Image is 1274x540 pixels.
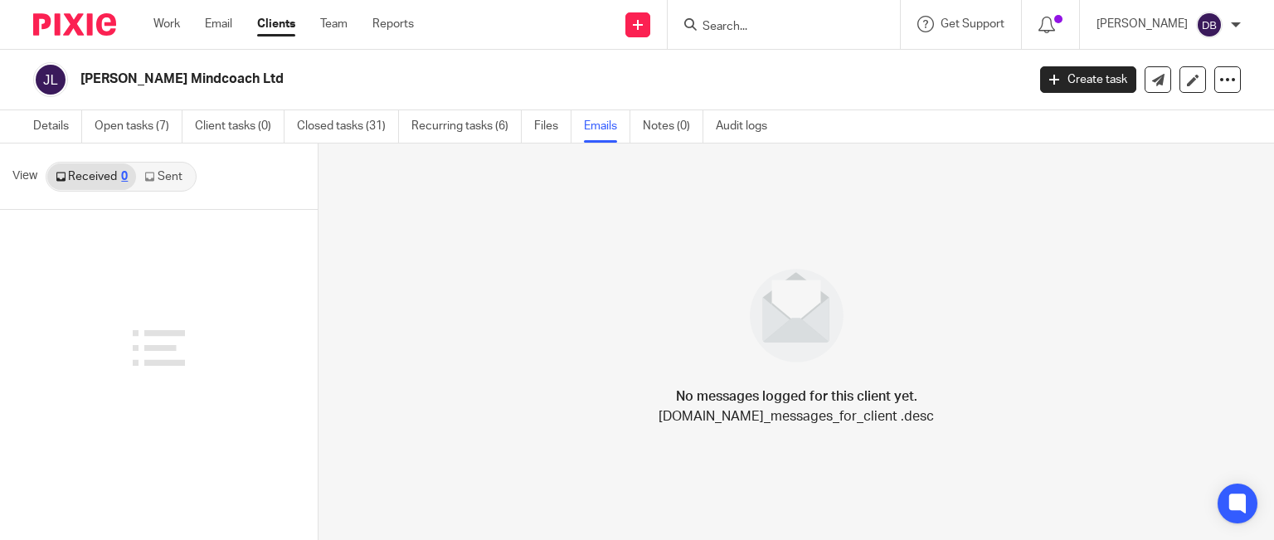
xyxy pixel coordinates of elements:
a: Sent [136,163,194,190]
img: svg%3E [33,62,68,97]
p: [PERSON_NAME] [1097,16,1188,32]
img: Pixie [33,13,116,36]
a: Notes (0) [643,110,703,143]
a: Reports [372,16,414,32]
a: Files [534,110,571,143]
a: Open tasks (7) [95,110,182,143]
a: Email [205,16,232,32]
a: Received0 [47,163,136,190]
a: Work [153,16,180,32]
a: Details [33,110,82,143]
div: 0 [121,171,128,182]
input: Search [701,20,850,35]
p: [DOMAIN_NAME]_messages_for_client .desc [659,406,934,426]
img: image [739,258,854,373]
img: svg%3E [1196,12,1223,38]
h2: [PERSON_NAME] Mindcoach Ltd [80,71,829,88]
a: Team [320,16,348,32]
span: View [12,168,37,185]
a: Clients [257,16,295,32]
a: Recurring tasks (6) [411,110,522,143]
a: Create task [1040,66,1136,93]
span: Get Support [941,18,1004,30]
a: Emails [584,110,630,143]
a: Audit logs [716,110,780,143]
h4: No messages logged for this client yet. [676,387,917,406]
a: Closed tasks (31) [297,110,399,143]
a: Client tasks (0) [195,110,284,143]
